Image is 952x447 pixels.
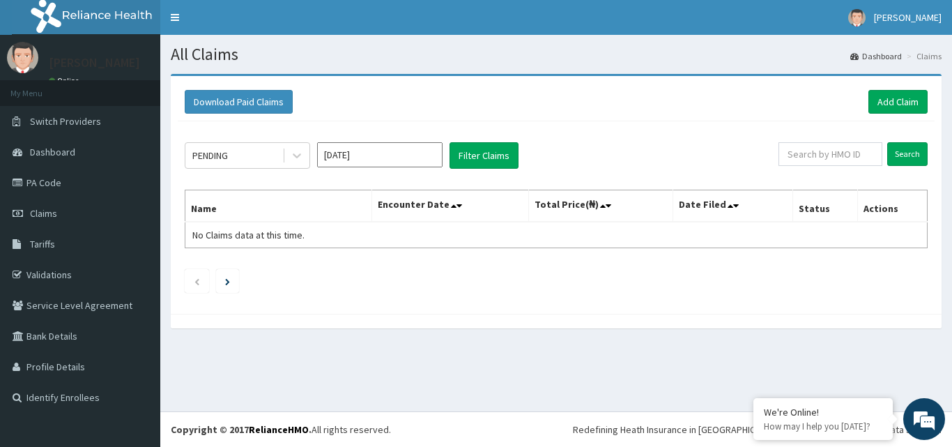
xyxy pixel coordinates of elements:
span: [PERSON_NAME] [874,11,942,24]
th: Encounter Date [372,190,528,222]
span: No Claims data at this time. [192,229,305,241]
input: Search [887,142,928,166]
input: Select Month and Year [317,142,443,167]
span: Dashboard [30,146,75,158]
div: We're Online! [764,406,882,418]
button: Filter Claims [450,142,519,169]
input: Search by HMO ID [778,142,882,166]
a: Next page [225,275,230,287]
div: Redefining Heath Insurance in [GEOGRAPHIC_DATA] using Telemedicine and Data Science! [573,423,942,437]
span: Tariffs [30,238,55,250]
h1: All Claims [171,45,942,63]
th: Actions [857,190,927,222]
span: Claims [30,207,57,220]
th: Date Filed [673,190,793,222]
img: User Image [7,42,38,73]
strong: Copyright © 2017 . [171,423,312,436]
p: How may I help you today? [764,421,882,432]
a: Add Claim [868,90,928,114]
a: Previous page [194,275,200,287]
th: Status [793,190,858,222]
div: PENDING [192,149,228,162]
button: Download Paid Claims [185,90,293,114]
a: Dashboard [850,50,902,62]
th: Name [185,190,372,222]
th: Total Price(₦) [528,190,673,222]
footer: All rights reserved. [160,411,952,447]
a: Online [49,76,82,86]
span: Switch Providers [30,115,101,128]
img: User Image [848,9,866,26]
a: RelianceHMO [249,423,309,436]
li: Claims [903,50,942,62]
p: [PERSON_NAME] [49,56,140,69]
